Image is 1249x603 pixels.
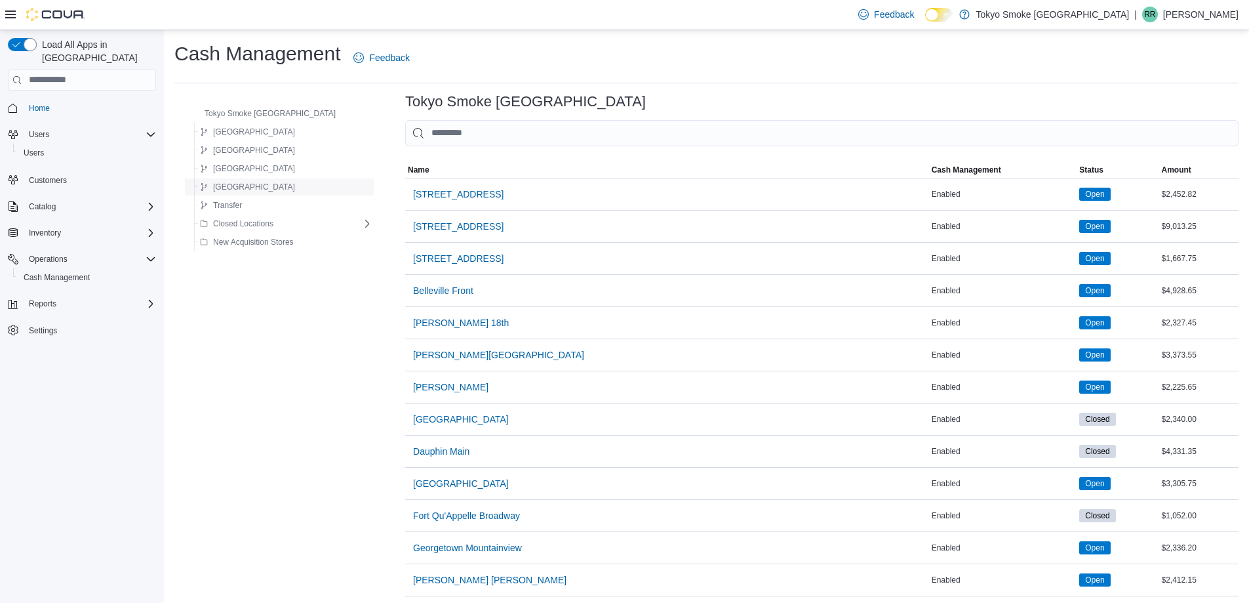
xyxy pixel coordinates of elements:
[18,145,156,161] span: Users
[413,509,520,522] span: Fort Qu'Appelle Broadway
[213,145,295,156] span: [GEOGRAPHIC_DATA]
[24,225,156,241] span: Inventory
[348,45,414,71] a: Feedback
[24,199,156,215] span: Catalog
[929,540,1077,556] div: Enabled
[3,321,161,340] button: Settings
[29,254,68,264] span: Operations
[1079,252,1110,265] span: Open
[413,316,509,329] span: [PERSON_NAME] 18th
[1159,162,1239,178] button: Amount
[29,103,50,114] span: Home
[24,127,156,142] span: Users
[213,163,295,174] span: [GEOGRAPHIC_DATA]
[408,245,509,272] button: [STREET_ADDRESS]
[929,508,1077,524] div: Enabled
[408,406,514,432] button: [GEOGRAPHIC_DATA]
[1159,347,1239,363] div: $3,373.55
[1159,251,1239,266] div: $1,667.75
[205,108,336,119] span: Tokyo Smoke [GEOGRAPHIC_DATA]
[1079,573,1110,587] span: Open
[195,124,300,140] button: [GEOGRAPHIC_DATA]
[408,165,429,175] span: Name
[408,310,514,336] button: [PERSON_NAME] 18th
[1159,186,1239,202] div: $2,452.82
[18,270,156,285] span: Cash Management
[408,470,514,497] button: [GEOGRAPHIC_DATA]
[929,283,1077,299] div: Enabled
[929,476,1077,491] div: Enabled
[874,8,914,21] span: Feedback
[3,224,161,242] button: Inventory
[1079,509,1115,522] span: Closed
[13,268,161,287] button: Cash Management
[1085,349,1104,361] span: Open
[413,348,584,362] span: [PERSON_NAME][GEOGRAPHIC_DATA]
[1085,542,1104,554] span: Open
[1085,285,1104,297] span: Open
[213,182,295,192] span: [GEOGRAPHIC_DATA]
[1079,284,1110,297] span: Open
[1159,572,1239,588] div: $2,412.15
[1079,165,1103,175] span: Status
[24,199,61,215] button: Catalog
[1144,7,1155,22] span: RR
[413,541,522,554] span: Georgetown Mountainview
[29,325,57,336] span: Settings
[1142,7,1158,22] div: Reone Ross
[929,315,1077,331] div: Enabled
[195,161,300,177] button: [GEOGRAPHIC_DATA]
[26,8,85,21] img: Cova
[408,213,509,239] button: [STREET_ADDRESS]
[195,234,299,250] button: New Acquisition Stores
[929,218,1077,234] div: Enabled
[405,94,646,110] h3: Tokyo Smoke [GEOGRAPHIC_DATA]
[174,41,340,67] h1: Cash Management
[929,572,1077,588] div: Enabled
[1162,165,1191,175] span: Amount
[405,162,929,178] button: Name
[413,252,504,265] span: [STREET_ADDRESS]
[1085,317,1104,329] span: Open
[413,220,504,233] span: [STREET_ADDRESS]
[408,567,572,593] button: [PERSON_NAME] [PERSON_NAME]
[1079,477,1110,490] span: Open
[929,162,1077,178] button: Cash Management
[929,251,1077,266] div: Enabled
[24,100,156,116] span: Home
[932,165,1001,175] span: Cash Management
[408,535,527,561] button: Georgetown Mountainview
[1077,162,1159,178] button: Status
[405,120,1239,146] input: This is a search bar. As you type, the results lower in the page will automatically filter.
[1079,413,1115,426] span: Closed
[1159,540,1239,556] div: $2,336.20
[1085,574,1104,586] span: Open
[1085,478,1104,489] span: Open
[1079,445,1115,458] span: Closed
[24,100,55,116] a: Home
[1159,476,1239,491] div: $3,305.75
[1079,381,1110,394] span: Open
[24,251,73,267] button: Operations
[1134,7,1137,22] p: |
[1159,283,1239,299] div: $4,928.65
[24,173,72,188] a: Customers
[186,106,341,121] button: Tokyo Smoke [GEOGRAPHIC_DATA]
[29,201,56,212] span: Catalog
[408,342,589,368] button: [PERSON_NAME][GEOGRAPHIC_DATA]
[1159,315,1239,331] div: $2,327.45
[1159,411,1239,427] div: $2,340.00
[8,93,156,374] nav: Complex example
[413,284,473,297] span: Belleville Front
[24,272,90,283] span: Cash Management
[1085,381,1104,393] span: Open
[929,444,1077,459] div: Enabled
[13,144,161,162] button: Users
[413,381,488,394] span: [PERSON_NAME]
[1085,220,1104,232] span: Open
[24,225,66,241] button: Inventory
[3,125,161,144] button: Users
[1079,316,1110,329] span: Open
[929,379,1077,395] div: Enabled
[413,188,504,201] span: [STREET_ADDRESS]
